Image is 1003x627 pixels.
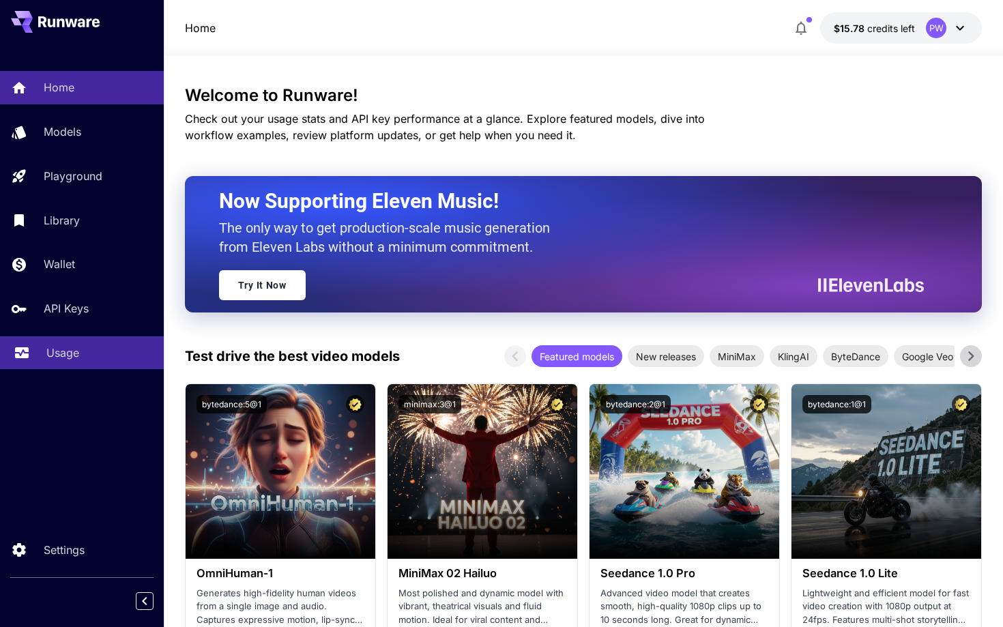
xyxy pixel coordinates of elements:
span: Featured models [532,349,622,364]
div: New releases [628,345,704,367]
p: Library [44,212,80,229]
button: Certified Model – Vetted for best performance and includes a commercial license. [750,395,768,413]
span: ByteDance [823,349,888,364]
div: Collapse sidebar [146,589,164,613]
p: Advanced video model that creates smooth, high-quality 1080p clips up to 10 seconds long. Great f... [600,587,768,627]
p: Most polished and dynamic model with vibrant, theatrical visuals and fluid motion. Ideal for vira... [398,587,566,627]
div: MiniMax [710,345,764,367]
button: Certified Model – Vetted for best performance and includes a commercial license. [952,395,970,413]
span: KlingAI [770,349,817,364]
span: $15.78 [834,23,867,34]
p: Settings [44,542,85,558]
h3: Welcome to Runware! [185,86,983,105]
p: Models [44,123,81,140]
button: bytedance:1@1 [802,395,871,413]
span: credits left [867,23,915,34]
a: Try It Now [219,270,306,300]
h3: Seedance 1.0 Lite [802,567,970,580]
div: $15.78393 [834,21,915,35]
p: The only way to get production-scale music generation from Eleven Labs without a minimum commitment. [219,218,560,257]
h2: Now Supporting Eleven Music! [219,188,914,214]
button: Certified Model – Vetted for best performance and includes a commercial license. [346,395,364,413]
h3: OmniHuman‑1 [197,567,364,580]
div: ByteDance [823,345,888,367]
span: Check out your usage stats and API key performance at a glance. Explore featured models, dive int... [185,112,705,142]
button: $15.78393PW [820,12,982,44]
p: Generates high-fidelity human videos from a single image and audio. Captures expressive motion, l... [197,587,364,627]
button: Collapse sidebar [136,592,154,610]
p: API Keys [44,300,89,317]
p: Home [44,79,74,96]
img: alt [590,384,779,559]
button: bytedance:2@1 [600,395,671,413]
div: KlingAI [770,345,817,367]
button: bytedance:5@1 [197,395,267,413]
h3: MiniMax 02 Hailuo [398,567,566,580]
button: Certified Model – Vetted for best performance and includes a commercial license. [548,395,566,413]
p: Playground [44,168,102,184]
p: Usage [46,345,79,361]
div: Featured models [532,345,622,367]
p: Test drive the best video models [185,346,400,366]
nav: breadcrumb [185,20,216,36]
img: alt [388,384,577,559]
span: MiniMax [710,349,764,364]
img: alt [791,384,981,559]
p: Wallet [44,256,75,272]
span: Google Veo [894,349,961,364]
a: Home [185,20,216,36]
div: PW [926,18,946,38]
div: Google Veo [894,345,961,367]
h3: Seedance 1.0 Pro [600,567,768,580]
span: New releases [628,349,704,364]
p: Lightweight and efficient model for fast video creation with 1080p output at 24fps. Features mult... [802,587,970,627]
button: minimax:3@1 [398,395,461,413]
img: alt [186,384,375,559]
